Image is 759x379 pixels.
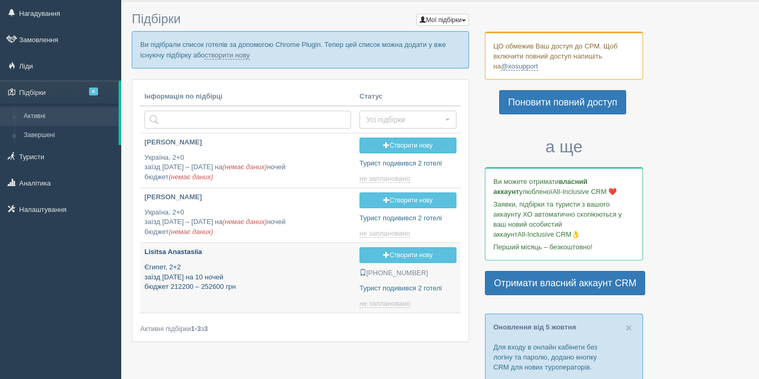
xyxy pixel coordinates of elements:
p: Єгипет, 2+2 заїзд [DATE] на 10 ночей бюджет 212200 – 252600 грн [144,263,351,292]
span: (немає даних) [222,218,267,226]
a: не заплановано [359,299,412,308]
span: Усі підбірки [366,114,443,125]
b: 1-3 [191,325,201,333]
p: Заявки, підбірки та туристи з вашого аккаунту ХО автоматично скопіюються у ваш новий особистий ак... [493,199,635,239]
input: Пошук за країною або туристом [144,111,351,129]
a: [PERSON_NAME] Україна, 2+0заїзд [DATE] – [DATE] на(немає даних)ночейбюджет(немає даних) [140,133,355,187]
span: не заплановано [359,229,410,238]
div: Активні підбірки з [140,324,461,334]
a: [PERSON_NAME] Україна, 2+0заїзд [DATE] – [DATE] на(немає даних)ночейбюджет(немає даних) [140,188,355,241]
a: створити нову [205,51,249,60]
p: Україна, 2+0 заїзд [DATE] – [DATE] на ночей бюджет [144,208,351,237]
a: не заплановано [359,174,412,183]
p: Ви можете отримати улюбленої [493,177,635,197]
th: Інформація по підбірці [140,88,355,106]
span: (немає даних) [169,228,213,236]
p: Турист подивився 2 готелі [359,159,456,169]
p: Для входу в онлайн кабінети без логіну та паролю, додано кнопку CRM для нових туроператорів. [493,342,635,372]
p: [PERSON_NAME] [144,192,351,202]
a: Створити нову [359,138,456,153]
a: Активні [19,107,119,126]
p: Ви підібрали список готелів за допомогою Chrome Plugin. Тепер цей список можна додати у вже існую... [132,31,469,68]
th: Статус [355,88,461,106]
p: Перший місяць – безкоштовно! [493,242,635,252]
button: Усі підбірки [359,111,456,129]
span: не заплановано [359,174,410,183]
span: (немає даних) [222,163,267,171]
a: не заплановано [359,229,412,238]
p: [PHONE_NUMBER] [359,268,456,278]
p: Турист подивився 2 готелі [359,213,456,223]
b: власний аккаунт [493,178,588,196]
span: не заплановано [359,299,410,308]
p: [PERSON_NAME] [144,138,351,148]
b: 3 [204,325,208,333]
span: (немає даних) [169,173,213,181]
a: Поновити повний доступ [499,90,626,114]
p: Lisitsa Anastasiia [144,247,351,257]
p: Україна, 2+0 заїзд [DATE] – [DATE] на ночей бюджет [144,153,351,182]
span: All-Inclusive CRM ❤️ [552,188,617,196]
span: Підбірки [132,12,181,26]
span: 6 [89,88,98,95]
span: × [626,322,632,334]
div: ЦО обмежив Ваш доступ до СРМ. Щоб включити повний доступ напишіть на [485,32,643,80]
a: Отримати власний аккаунт CRM [485,271,645,295]
a: @xosupport [501,62,538,71]
h3: а ще [485,138,643,156]
p: Турист подивився 2 готелі [359,284,456,294]
a: Завершені [19,126,119,145]
button: Close [626,322,632,333]
a: Lisitsa Anastasiia Єгипет, 2+2заїзд [DATE] на 10 ночейбюджет 212200 – 252600 грн [140,243,355,296]
a: Оновлення від 5 жовтня [493,323,576,331]
button: Мої підбірки [416,14,469,26]
a: Створити нову [359,192,456,208]
span: All-Inclusive CRM👌 [518,230,580,238]
a: Створити нову [359,247,456,263]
